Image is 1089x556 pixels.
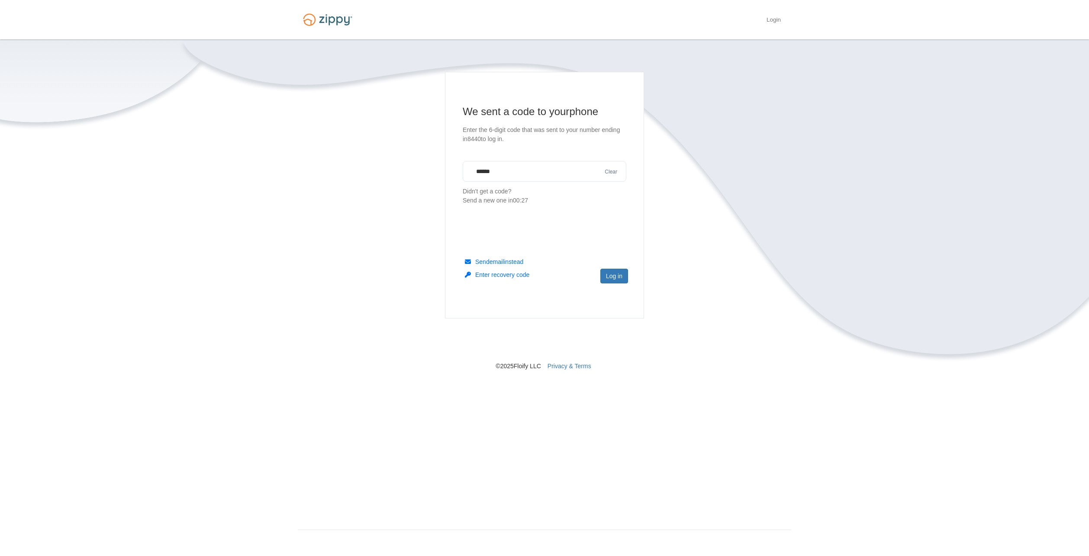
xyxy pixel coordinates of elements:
img: Logo [298,10,358,30]
a: Login [767,16,781,25]
a: Privacy & Terms [548,363,591,370]
button: Log in [600,269,628,283]
h1: We sent a code to your phone [463,105,626,119]
div: Send a new one in 00:27 [463,196,626,205]
nav: © 2025 Floify LLC [298,318,791,370]
button: Clear [602,168,620,176]
button: Sendemailinstead [465,257,523,266]
button: Enter recovery code [465,270,529,279]
p: Enter the 6-digit code that was sent to your number ending in 8440 to log in. [463,125,626,144]
p: Didn't get a code? [463,187,626,205]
